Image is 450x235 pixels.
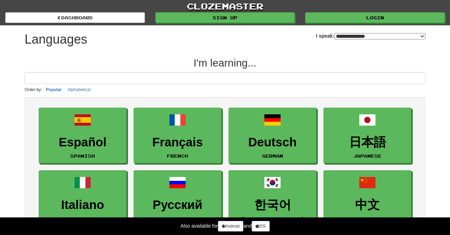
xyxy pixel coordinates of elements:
[43,198,123,212] h3: Italiano
[70,216,95,221] small: Italian
[339,216,396,221] small: Mandarin Chinese
[43,135,123,149] h3: Español
[155,12,295,23] a: Sign up
[241,216,304,221] small: [DEMOGRAPHIC_DATA]
[232,198,313,212] h3: 한국어
[305,12,445,23] a: Login
[137,198,218,212] h3: Русский
[25,57,425,69] h2: I'm learning...
[39,170,127,226] a: ItalianoItalian
[65,86,92,94] button: Alphabetical
[316,32,425,39] label: I speak:
[232,135,313,149] h3: Deutsch
[25,87,42,92] small: Order by:
[334,33,425,39] select: I speak:
[137,135,218,149] h3: Français
[327,135,407,149] h3: 日本語
[134,108,221,164] a: FrançaisFrench
[229,108,316,164] a: DeutschGerman
[323,170,411,226] a: 中文Mandarin Chinese
[165,216,190,221] small: Russian
[323,108,411,164] a: 日本語Japanese
[353,153,381,158] small: Japanese
[44,86,64,94] button: Popular
[218,221,243,231] a: Android
[262,153,283,158] small: German
[167,153,188,158] small: French
[39,108,127,164] a: EspañolSpanish
[25,32,87,46] h1: Languages
[70,153,95,158] small: Spanish
[229,170,316,226] a: 한국어[DEMOGRAPHIC_DATA]
[252,221,270,231] a: iOS
[134,170,221,226] a: РусскийRussian
[327,198,407,212] h3: 中文
[5,12,145,23] a: dashboard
